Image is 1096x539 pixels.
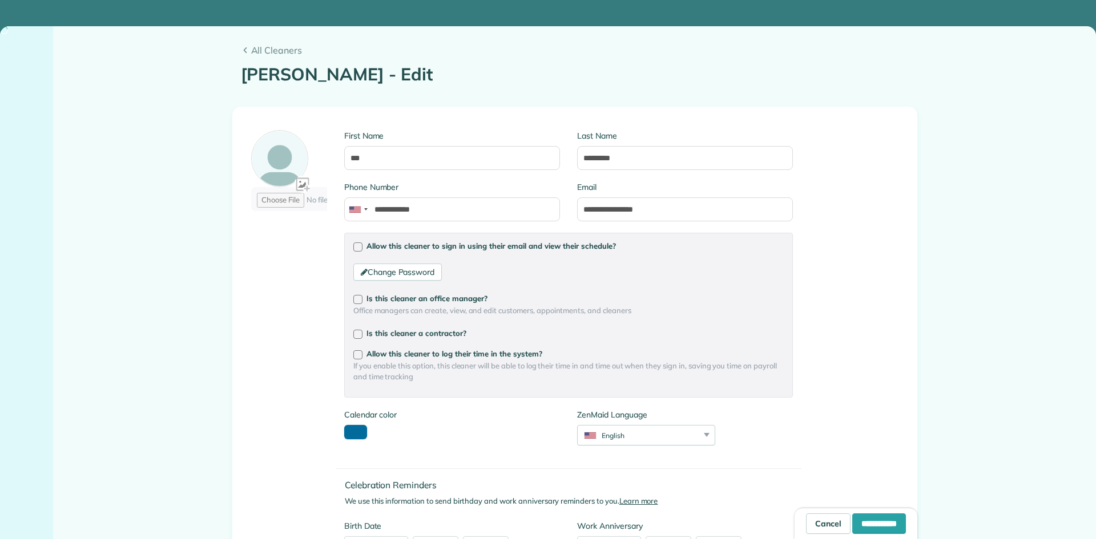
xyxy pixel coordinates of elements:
h1: [PERSON_NAME] - Edit [241,65,909,84]
label: ZenMaid Language [577,409,715,420]
span: Office managers can create, view, and edit customers, appointments, and cleaners [353,305,784,317]
span: Allow this cleaner to sign in using their email and view their schedule? [366,241,616,250]
p: We use this information to send birthday and work anniversary reminders to you. [345,496,802,507]
span: All Cleaners [251,43,909,57]
span: Allow this cleaner to log their time in the system? [366,349,542,358]
a: Change Password [353,264,442,281]
span: Is this cleaner a contractor? [366,329,466,338]
div: United States: +1 [345,198,371,221]
div: English [578,431,700,440]
label: Work Anniversary [577,520,793,532]
label: Email [577,181,793,193]
label: Last Name [577,130,793,141]
h4: Celebration Reminders [345,480,802,490]
label: Phone Number [344,181,560,193]
button: toggle color picker dialog [344,425,367,439]
label: Calendar color [344,409,397,420]
span: If you enable this option, this cleaner will be able to log their time in and time out when they ... [353,360,784,383]
a: Learn more [619,496,658,505]
span: Is this cleaner an office manager? [366,294,487,303]
label: Birth Date [344,520,560,532]
label: First Name [344,130,560,141]
a: Cancel [806,513,851,534]
a: All Cleaners [241,43,909,57]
